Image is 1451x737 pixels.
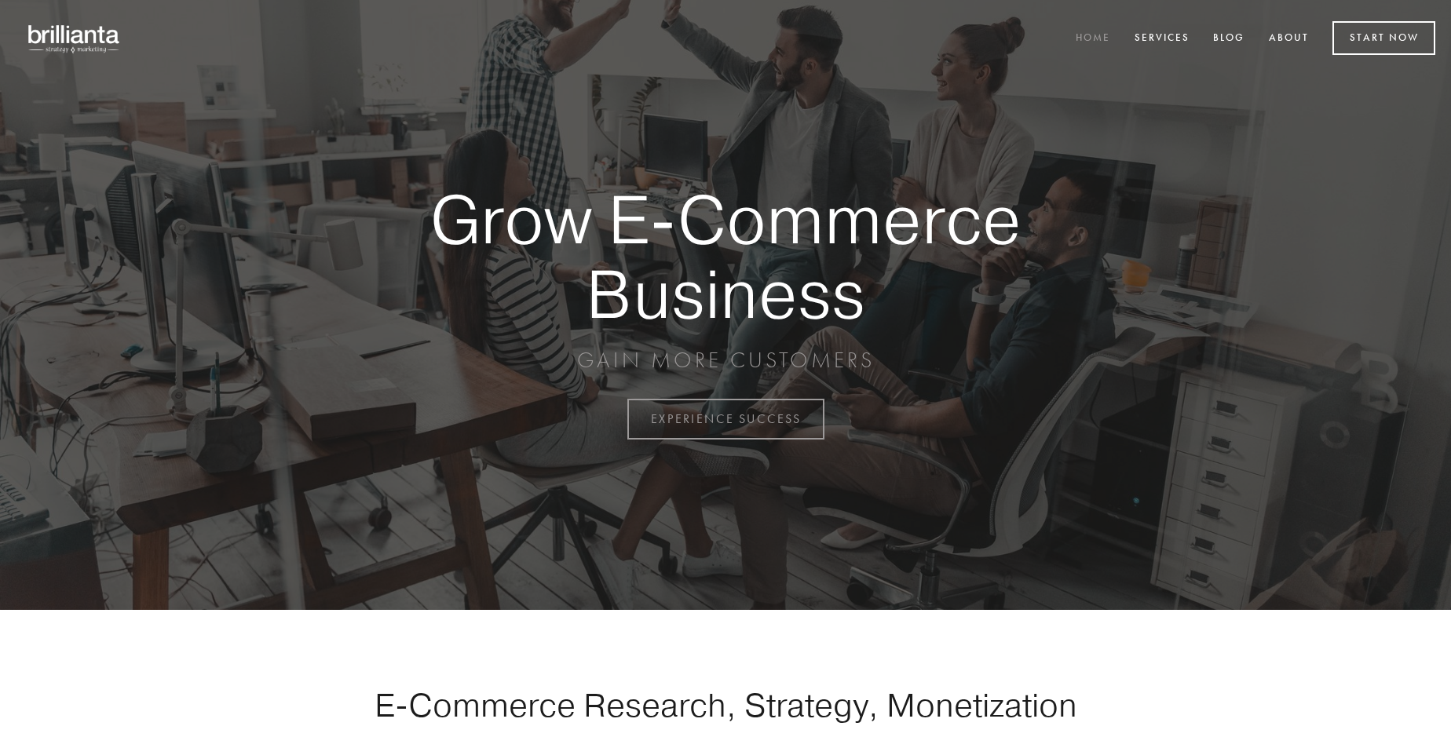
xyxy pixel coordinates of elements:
h1: E-Commerce Research, Strategy, Monetization [325,685,1126,724]
p: GAIN MORE CUSTOMERS [375,346,1076,374]
strong: Grow E-Commerce Business [375,182,1076,330]
a: EXPERIENCE SUCCESS [627,399,824,440]
a: Home [1065,26,1120,52]
img: brillianta - research, strategy, marketing [16,16,133,61]
a: Services [1124,26,1200,52]
a: Start Now [1332,21,1435,55]
a: Blog [1203,26,1255,52]
a: About [1259,26,1319,52]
